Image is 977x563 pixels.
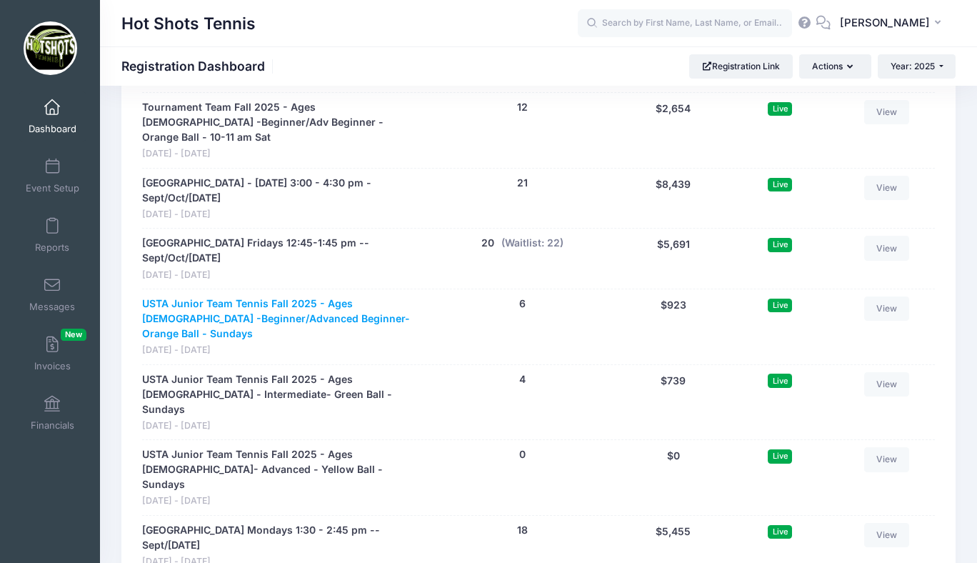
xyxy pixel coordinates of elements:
span: [PERSON_NAME] [840,15,930,31]
span: [DATE] - [DATE] [142,269,421,282]
button: 12 [517,100,528,115]
span: [DATE] - [DATE] [142,147,421,161]
a: USTA Junior Team Tennis Fall 2025 - Ages [DEMOGRAPHIC_DATA] - Intermediate- Green Ball - Sundays [142,372,421,417]
div: $8,439 [618,176,728,221]
span: [DATE] - [DATE] [142,419,421,433]
button: Year: 2025 [878,54,956,79]
a: View [864,236,910,260]
span: Live [768,525,792,539]
span: Live [768,299,792,312]
a: View [864,176,910,200]
span: Messages [29,301,75,313]
span: Year: 2025 [891,61,935,71]
a: Registration Link [689,54,793,79]
span: Financials [31,419,74,432]
span: Live [768,374,792,387]
a: Reports [19,210,86,260]
button: 21 [517,176,528,191]
span: [DATE] - [DATE] [142,494,421,508]
span: Live [768,178,792,191]
span: Event Setup [26,182,79,194]
span: Live [768,238,792,251]
button: Actions [799,54,871,79]
div: $5,691 [618,236,728,281]
span: Reports [35,241,69,254]
button: 18 [517,523,528,538]
div: $739 [618,372,728,433]
a: Financials [19,388,86,438]
span: [DATE] - [DATE] [142,344,421,357]
span: Live [768,449,792,463]
a: View [864,523,910,547]
a: USTA Junior Team Tennis Fall 2025 - Ages [DEMOGRAPHIC_DATA]- Advanced - Yellow Ball - Sundays [142,447,421,492]
a: View [864,372,910,397]
a: [GEOGRAPHIC_DATA] - [DATE] 3:00 - 4:30 pm - Sept/Oct/[DATE] [142,176,421,206]
button: 20 [481,236,494,251]
span: Invoices [34,360,71,372]
a: USTA Junior Team Tennis Fall 2025 - Ages [DEMOGRAPHIC_DATA] -Beginner/Advanced Beginner- Orange B... [142,297,421,342]
button: [PERSON_NAME] [831,7,956,40]
a: [GEOGRAPHIC_DATA] Fridays 12:45-1:45 pm -- Sept/Oct/[DATE] [142,236,421,266]
button: (Waitlist: 22) [501,236,563,251]
a: View [864,100,910,124]
a: [GEOGRAPHIC_DATA] Mondays 1:30 - 2:45 pm -- Sept/[DATE] [142,523,421,553]
div: $2,654 [618,100,728,161]
button: 6 [519,297,526,312]
div: $0 [618,447,728,508]
a: InvoicesNew [19,329,86,379]
a: View [864,447,910,472]
a: Dashboard [19,91,86,141]
a: Event Setup [19,151,86,201]
h1: Hot Shots Tennis [121,7,256,40]
div: $923 [618,297,728,357]
button: 0 [519,447,526,462]
span: New [61,329,86,341]
h1: Registration Dashboard [121,59,277,74]
input: Search by First Name, Last Name, or Email... [578,9,792,38]
span: Live [768,102,792,116]
a: Tournament Team Fall 2025 - Ages [DEMOGRAPHIC_DATA] -Beginner/Adv Beginner - Orange Ball - 10-11 ... [142,100,421,145]
span: [DATE] - [DATE] [142,208,421,221]
a: Messages [19,269,86,319]
img: Hot Shots Tennis [24,21,77,75]
a: View [864,297,910,321]
span: Dashboard [29,123,76,135]
button: 4 [519,372,526,387]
